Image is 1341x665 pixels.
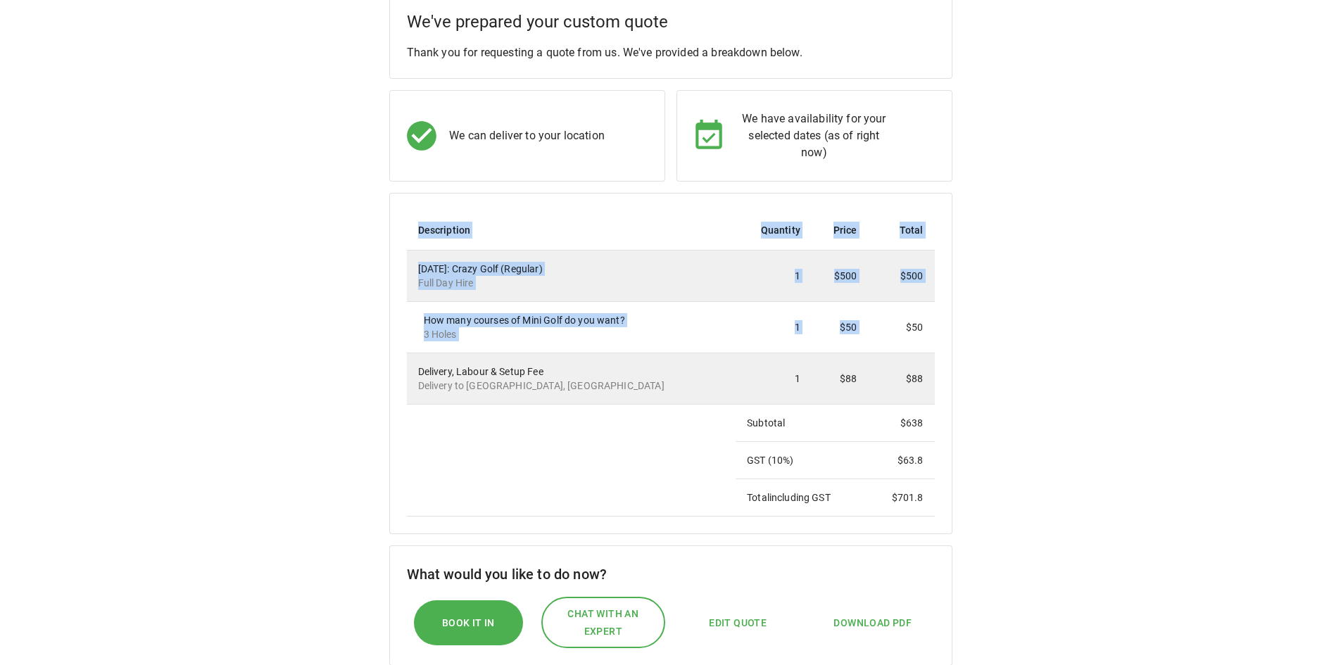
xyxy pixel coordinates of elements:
[449,127,605,144] p: We can deliver to your location
[812,251,868,302] td: $500
[418,276,725,290] p: Full Day Hire
[868,302,934,353] td: $50
[414,600,523,646] button: Book it In
[736,479,868,517] td: Total including GST
[736,442,868,479] td: GST ( 10 %)
[736,302,812,353] td: 1
[868,353,934,405] td: $88
[736,353,812,405] td: 1
[442,614,495,632] span: Book it In
[424,313,725,341] div: How many courses of Mini Golf do you want?
[557,605,650,640] span: Chat with an expert
[418,379,725,393] p: Delivery to [GEOGRAPHIC_DATA], [GEOGRAPHIC_DATA]
[868,442,934,479] td: $ 63.8
[868,405,934,442] td: $ 638
[407,11,935,33] h5: We've prepared your custom quote
[833,614,912,632] span: Download PDF
[709,614,767,632] span: Edit Quote
[868,210,934,251] th: Total
[812,353,868,405] td: $88
[424,327,725,341] p: 3 Holes
[868,479,934,517] td: $ 701.8
[868,251,934,302] td: $500
[736,405,868,442] td: Subtotal
[407,44,935,61] p: Thank you for requesting a quote from us. We've provided a breakdown below.
[736,110,893,161] p: We have availability for your selected dates (as of right now)
[736,210,812,251] th: Quantity
[819,607,926,639] button: Download PDF
[418,365,725,393] div: Delivery, Labour & Setup Fee
[695,607,781,639] button: Edit Quote
[736,251,812,302] td: 1
[541,597,665,648] button: Chat with an expert
[812,302,868,353] td: $50
[418,262,725,290] div: [DATE]: Crazy Golf (Regular)
[407,563,935,585] h6: What would you like to do now?
[812,210,868,251] th: Price
[407,210,736,251] th: Description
